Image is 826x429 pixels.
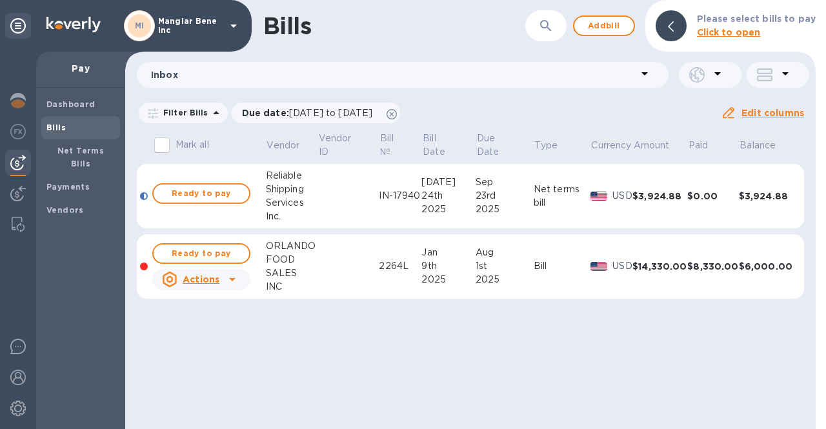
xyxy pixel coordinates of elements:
div: $6,000.00 [739,260,794,273]
div: Due date:[DATE] to [DATE] [232,103,401,123]
div: $3,924.88 [739,190,794,203]
div: $8,330.00 [687,260,738,273]
div: Net terms bill [534,183,590,210]
p: Vendor ID [319,132,361,159]
div: $3,924.88 [632,190,687,203]
span: Vendor ID [319,132,378,159]
u: Edit columns [741,108,804,118]
div: Bill [534,259,590,273]
div: 1st [476,259,534,273]
div: 2264L [379,259,421,273]
b: Bills [46,123,66,132]
span: [DATE] to [DATE] [289,108,372,118]
p: Bill Date [423,132,458,159]
div: Inc. [266,210,317,223]
span: Vendor [267,139,316,152]
div: 2025 [421,273,476,286]
span: Bill Date [423,132,474,159]
p: Bill № [380,132,404,159]
h1: Bills [263,12,311,39]
span: Paid [689,139,725,152]
img: Logo [46,17,101,32]
b: Please select bills to pay [697,14,816,24]
b: Click to open [697,27,761,37]
p: Amount [634,139,670,152]
button: Ready to pay [152,243,250,264]
u: Actions [183,274,219,284]
p: USD [612,189,632,203]
p: Pay [46,62,115,75]
div: Shipping [266,183,317,196]
div: Sep [476,175,534,189]
div: 2025 [476,273,534,286]
div: Unpin categories [5,13,31,39]
b: Vendors [46,205,84,215]
span: Amount [634,139,687,152]
div: $0.00 [687,190,738,203]
div: Jan [421,246,476,259]
p: Mangiar Bene inc [158,17,223,35]
div: ORLANDO [266,239,317,253]
span: Add bill [585,18,623,34]
div: 23rd [476,189,534,203]
p: USD [612,259,632,273]
div: SALES [266,266,317,280]
b: Dashboard [46,99,96,109]
span: Ready to pay [164,186,239,201]
button: Addbill [573,15,635,36]
div: Services [266,196,317,210]
div: 24th [421,189,476,203]
b: Net Terms Bills [57,146,105,168]
img: Foreign exchange [10,124,26,139]
span: Due Date [477,132,532,159]
div: Aug [476,246,534,259]
b: MI [135,21,145,30]
img: USD [590,262,608,271]
p: Filter Bills [158,107,208,118]
div: FOOD [266,253,317,266]
div: 2025 [421,203,476,216]
div: 2025 [476,203,534,216]
p: Inbox [151,68,637,81]
p: Paid [689,139,709,152]
img: USD [590,192,608,201]
span: Bill № [380,132,421,159]
p: Due Date [477,132,516,159]
p: Mark all [176,138,209,152]
span: Type [534,139,574,152]
div: 9th [421,259,476,273]
button: Ready to pay [152,183,250,204]
div: INC [266,280,317,294]
div: $14,330.00 [632,260,687,273]
p: Currency [591,139,631,152]
p: Due date : [242,106,379,119]
p: Vendor [267,139,299,152]
p: Type [534,139,558,152]
p: Balance [740,139,776,152]
div: IN-17940 [379,189,421,203]
div: [DATE] [421,175,476,189]
b: Payments [46,182,90,192]
span: Balance [740,139,792,152]
div: Reliable [266,169,317,183]
span: Ready to pay [164,246,239,261]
